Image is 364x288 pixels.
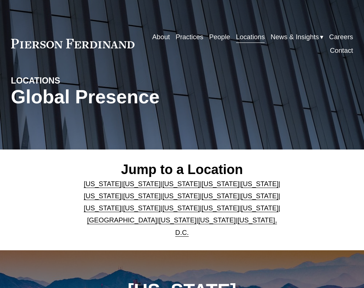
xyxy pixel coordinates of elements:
h4: LOCATIONS [11,75,96,86]
a: Contact [330,44,353,57]
a: People [209,30,230,44]
a: [US_STATE] [159,216,196,224]
a: [GEOGRAPHIC_DATA] [87,216,157,224]
a: [US_STATE] [162,192,200,200]
a: [US_STATE] [162,204,200,212]
a: [US_STATE] [198,216,236,224]
a: [US_STATE] [123,192,161,200]
span: News & Insights [271,31,319,43]
a: Practices [176,30,203,44]
a: [US_STATE] [162,180,200,188]
a: [US_STATE] [241,192,278,200]
a: [US_STATE] [123,180,161,188]
a: [US_STATE] [84,192,121,200]
a: [US_STATE] [202,180,239,188]
a: folder dropdown [271,30,323,44]
a: [US_STATE] [84,180,121,188]
a: [US_STATE] [123,204,161,212]
a: Careers [329,30,353,44]
a: [US_STATE] [202,204,239,212]
h1: Global Presence [11,86,239,108]
a: About [152,30,170,44]
a: Locations [236,30,265,44]
a: [US_STATE] [202,192,239,200]
a: [US_STATE], D.C. [175,216,277,236]
h2: Jump to a Location [82,162,282,178]
p: | | | | | | | | | | | | | | | | | | [82,178,282,238]
a: [US_STATE] [241,180,278,188]
a: [US_STATE] [241,204,278,212]
a: [US_STATE] [84,204,121,212]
